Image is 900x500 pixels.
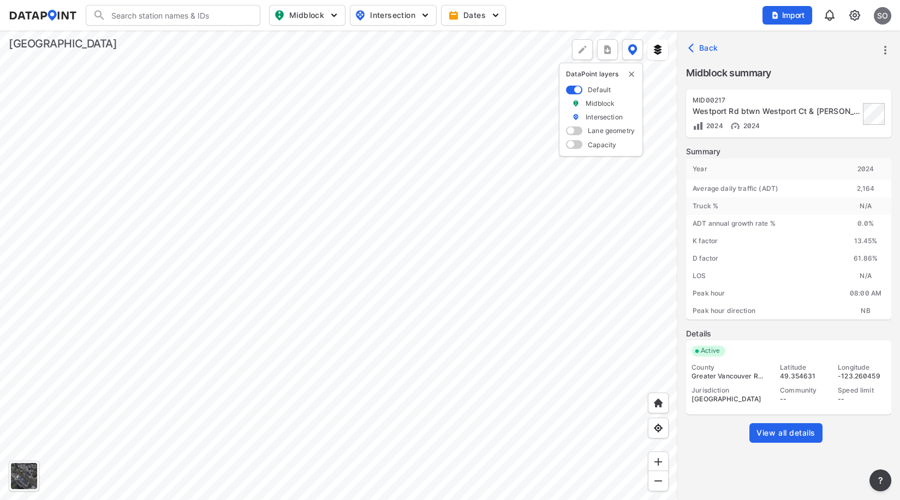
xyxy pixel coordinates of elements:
[627,70,636,79] button: delete
[693,121,704,131] img: Volume count
[838,372,886,381] div: -123.260459
[692,386,770,395] div: Jurisdiction
[329,10,339,21] img: 5YPKRKmlfpI5mqlR8AD95paCi+0kK1fRFDJSaMmawlwaeJcJwk9O2fotCW5ve9gAAAAASUVORK5CYII=
[838,363,886,372] div: Longitude
[769,10,806,21] span: Import
[840,180,891,197] div: 2,164
[627,70,636,79] img: close-external-leyer.3061a1c7.svg
[628,44,637,55] img: data-point-layers.37681fc9.svg
[572,39,593,60] div: Polygon tool
[420,10,431,21] img: 5YPKRKmlfpI5mqlR8AD95paCi+0kK1fRFDJSaMmawlwaeJcJwk9O2fotCW5ve9gAAAAASUVORK5CYII=
[840,267,891,285] div: N/A
[848,9,861,22] img: cids17cp3yIFEOpj3V8A9qJSH103uA521RftCD4eeui4ksIb+krbm5XvIjxD52OS6NWLn9gAAAAAElFTkSuQmCC
[572,112,580,122] img: marker_Intersection.6861001b.svg
[686,146,891,157] label: Summary
[686,158,840,180] div: Year
[692,372,770,381] div: Greater Vancouver Regional District
[690,43,718,53] span: Back
[106,7,253,24] input: Search
[692,363,770,372] div: County
[354,9,367,22] img: map_pin_int.54838e6b.svg
[780,363,828,372] div: Latitude
[588,140,616,149] label: Capacity
[648,451,669,472] div: Zoom in
[771,11,779,20] img: file_add.62c1e8a2.svg
[350,5,437,26] button: Intersection
[450,10,499,21] span: Dates
[780,386,828,395] div: Community
[840,285,891,302] div: 08:00 AM
[490,10,501,21] img: 5YPKRKmlfpI5mqlR8AD95paCi+0kK1fRFDJSaMmawlwaeJcJwk9O2fotCW5ve9gAAAAASUVORK5CYII=
[838,395,886,403] div: --
[840,250,891,267] div: 61.86%
[273,9,286,22] img: map_pin_mid.602f9df1.svg
[838,386,886,395] div: Speed limit
[577,44,588,55] img: +Dz8AAAAASUVORK5CYII=
[704,122,723,130] span: 2024
[647,39,668,60] button: External layers
[686,197,840,215] div: Truck %
[653,397,664,408] img: +XpAUvaXAN7GudzAAAAAElFTkSuQmCC
[622,39,643,60] button: DataPoint layers
[566,70,636,79] p: DataPoint layers
[653,423,664,433] img: zeq5HYn9AnE9l6UmnFLPAAAAAElFTkSuQmCC
[441,5,506,26] button: Dates
[355,9,430,22] span: Intersection
[840,158,891,180] div: 2024
[840,197,891,215] div: N/A
[686,328,891,339] label: Details
[269,5,345,26] button: Midblock
[693,106,860,117] div: Westport Rd btwn Westport Ct & Greenleaf Rd
[597,39,618,60] button: more
[780,372,828,381] div: 49.354631
[756,427,815,438] span: View all details
[653,456,664,467] img: ZvzfEJKXnyWIrJytrsY285QMwk63cM6Drc+sIAAAAASUVORK5CYII=
[876,474,885,487] span: ?
[686,65,891,81] label: Midblock summary
[648,393,669,413] div: Home
[686,285,840,302] div: Peak hour
[586,99,615,108] label: Midblock
[840,232,891,250] div: 13.45%
[693,96,860,105] div: MID00217
[274,9,338,22] span: Midblock
[762,10,817,20] a: Import
[686,302,840,320] div: Peak hour direction
[686,250,840,267] div: D factor
[588,126,635,135] label: Lane geometry
[762,6,812,25] button: Import
[652,44,663,55] img: layers.ee07997e.svg
[686,232,840,250] div: K factor
[840,302,891,320] div: NB
[648,471,669,491] div: Zoom out
[692,395,770,403] div: [GEOGRAPHIC_DATA]
[588,85,611,94] label: Default
[686,215,840,232] div: ADT annual growth rate %
[9,10,77,21] img: dataPointLogo.9353c09d.svg
[730,121,741,131] img: Vehicle speed
[780,395,828,403] div: --
[586,112,623,122] label: Intersection
[686,267,840,285] div: LOS
[448,10,459,21] img: calendar-gold.39a51dde.svg
[869,469,891,491] button: more
[696,346,725,357] span: Active
[648,418,669,438] div: View my location
[876,41,895,59] button: more
[874,7,891,25] div: SO
[823,9,836,22] img: 8A77J+mXikMhHQAAAAASUVORK5CYII=
[686,180,840,197] div: Average daily traffic (ADT)
[572,99,580,108] img: marker_Midblock.5ba75e30.svg
[9,461,39,491] div: Toggle basemap
[602,44,613,55] img: xqJnZQTG2JQi0x5lvmkeSNbbgIiQD62bqHG8IfrOzanD0FsRdYrij6fAAAAAElFTkSuQmCC
[653,475,664,486] img: MAAAAAElFTkSuQmCC
[9,36,117,51] div: [GEOGRAPHIC_DATA]
[741,122,760,130] span: 2024
[840,215,891,232] div: 0.0 %
[686,39,723,57] button: Back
